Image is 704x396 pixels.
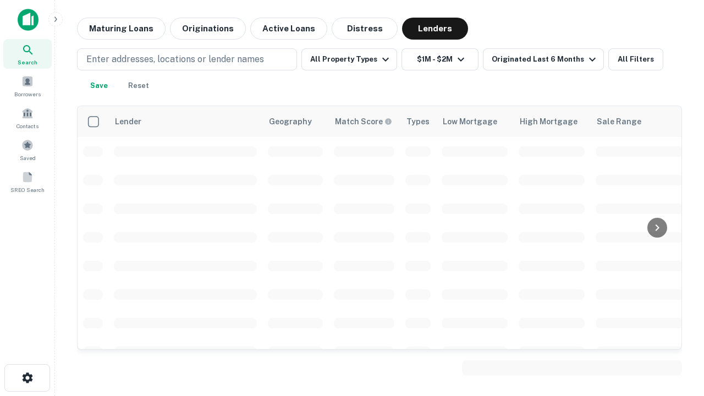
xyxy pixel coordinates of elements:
th: Capitalize uses an advanced AI algorithm to match your search with the best lender. The match sco... [328,106,400,137]
button: Save your search to get updates of matches that match your search criteria. [81,75,117,97]
div: Originated Last 6 Months [492,53,599,66]
div: Types [406,115,430,128]
div: Capitalize uses an advanced AI algorithm to match your search with the best lender. The match sco... [335,116,392,128]
button: Distress [332,18,398,40]
a: Search [3,39,52,69]
span: Saved [20,153,36,162]
th: Geography [262,106,328,137]
a: Saved [3,135,52,164]
button: $1M - $2M [402,48,479,70]
div: Lender [115,115,141,128]
button: All Property Types [301,48,397,70]
a: Borrowers [3,71,52,101]
button: Maturing Loans [77,18,166,40]
button: Enter addresses, locations or lender names [77,48,297,70]
img: capitalize-icon.png [18,9,38,31]
th: Low Mortgage [436,106,513,137]
th: Sale Range [590,106,689,137]
th: High Mortgage [513,106,590,137]
button: Originations [170,18,246,40]
div: High Mortgage [520,115,577,128]
th: Types [400,106,436,137]
button: All Filters [608,48,663,70]
th: Lender [108,106,262,137]
button: Lenders [402,18,468,40]
div: Geography [269,115,312,128]
iframe: Chat Widget [649,308,704,361]
span: Borrowers [14,90,41,98]
span: Search [18,58,37,67]
div: Low Mortgage [443,115,497,128]
a: Contacts [3,103,52,133]
button: Reset [121,75,156,97]
a: SREO Search [3,167,52,196]
span: SREO Search [10,185,45,194]
p: Enter addresses, locations or lender names [86,53,264,66]
div: Sale Range [597,115,641,128]
button: Active Loans [250,18,327,40]
h6: Match Score [335,116,390,128]
span: Contacts [16,122,38,130]
button: Originated Last 6 Months [483,48,604,70]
